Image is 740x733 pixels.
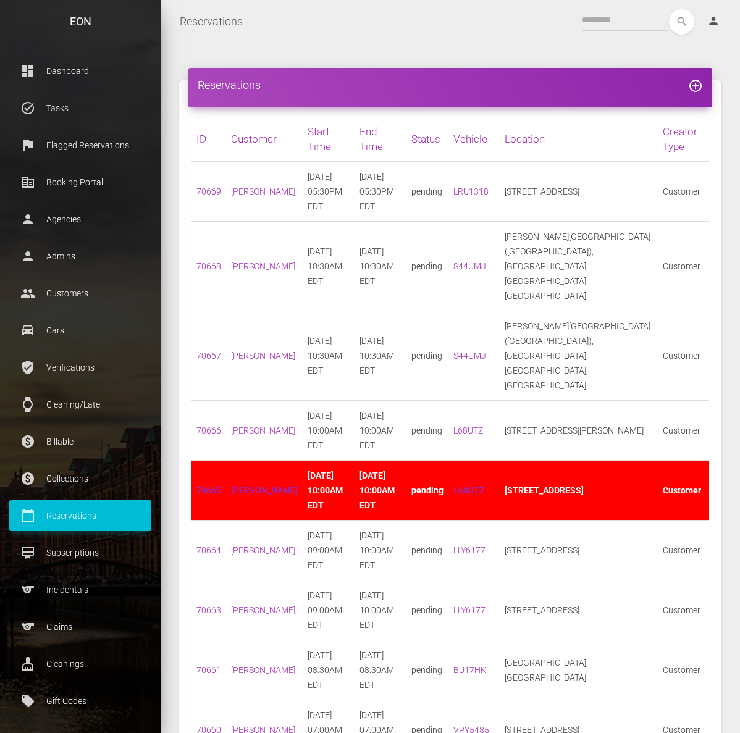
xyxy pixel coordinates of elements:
td: [DATE] 08:30AM EDT [303,640,355,700]
a: 70669 [196,186,221,196]
td: [DATE] 09:00AM EDT [303,521,355,580]
a: flag Flagged Reservations [9,130,151,161]
p: Flagged Reservations [19,136,142,154]
a: [PERSON_NAME] [231,605,295,615]
a: [PERSON_NAME] [231,351,295,361]
a: people Customers [9,278,151,309]
p: Reservations [19,506,142,525]
a: L68UTZ [453,425,483,435]
td: [DATE] 10:30AM EDT [303,222,355,311]
p: Claims [19,618,142,636]
td: pending [406,311,448,401]
a: add_circle_outline [688,78,703,91]
a: BU17HK [453,665,486,675]
td: [DATE] 10:30AM EDT [303,311,355,401]
td: [DATE] 10:30AM EDT [355,222,406,311]
td: [PERSON_NAME][GEOGRAPHIC_DATA] ([GEOGRAPHIC_DATA]), [GEOGRAPHIC_DATA], [GEOGRAPHIC_DATA], [GEOGRA... [500,222,658,311]
a: 70666 [196,425,221,435]
th: Status [406,117,448,162]
td: [STREET_ADDRESS] [500,162,658,222]
a: card_membership Subscriptions [9,537,151,568]
td: Customer [658,222,709,311]
td: Customer [658,640,709,700]
th: ID [191,117,226,162]
td: pending [406,640,448,700]
td: pending [406,461,448,521]
a: corporate_fare Booking Portal [9,167,151,198]
h4: Reservations [198,77,703,93]
a: LLY6177 [453,605,486,615]
p: Cars [19,321,142,340]
p: Customers [19,284,142,303]
p: Cleanings [19,655,142,673]
p: Admins [19,247,142,266]
a: 70667 [196,351,221,361]
a: S44UMJ [453,351,486,361]
a: Reservations [180,6,243,37]
td: [DATE] 05:30PM EDT [303,162,355,222]
a: 70663 [196,605,221,615]
td: Customer [658,162,709,222]
a: dashboard Dashboard [9,56,151,86]
a: person Admins [9,241,151,272]
i: add_circle_outline [688,78,703,93]
td: Customer [658,311,709,401]
th: Creator Type [658,117,709,162]
th: Vehicle [448,117,500,162]
td: pending [406,162,448,222]
td: Customer [658,521,709,580]
p: Tasks [19,99,142,117]
td: pending [406,401,448,461]
a: verified_user Verifications [9,352,151,383]
p: Cleaning/Late [19,395,142,414]
td: [DATE] 09:00AM EDT [303,580,355,640]
a: person Agencies [9,204,151,235]
a: calendar_today Reservations [9,500,151,531]
p: Booking Portal [19,173,142,191]
a: [PERSON_NAME] [231,261,295,271]
td: [GEOGRAPHIC_DATA], [GEOGRAPHIC_DATA] [500,640,658,700]
a: 70668 [196,261,221,271]
p: Billable [19,432,142,451]
td: [STREET_ADDRESS] [500,461,658,521]
p: Verifications [19,358,142,377]
td: Customer [658,461,709,521]
a: [PERSON_NAME] [231,665,295,675]
p: Agencies [19,210,142,228]
a: paid Collections [9,463,151,494]
td: Customer [658,580,709,640]
a: [PERSON_NAME] [231,485,298,495]
p: Incidentals [19,580,142,599]
td: [STREET_ADDRESS] [500,521,658,580]
td: [PERSON_NAME][GEOGRAPHIC_DATA] ([GEOGRAPHIC_DATA]), [GEOGRAPHIC_DATA], [GEOGRAPHIC_DATA], [GEOGRA... [500,311,658,401]
p: Gift Codes [19,692,142,710]
a: cleaning_services Cleanings [9,648,151,679]
a: L68UTZ [453,485,485,495]
a: [PERSON_NAME] [231,186,295,196]
a: 70665 [196,485,221,495]
td: [DATE] 10:00AM EDT [355,580,406,640]
a: task_alt Tasks [9,93,151,124]
a: 70664 [196,545,221,555]
td: [DATE] 10:00AM EDT [355,521,406,580]
a: paid Billable [9,426,151,457]
p: Subscriptions [19,543,142,562]
td: [DATE] 10:30AM EDT [355,311,406,401]
td: [DATE] 10:00AM EDT [303,461,355,521]
p: Collections [19,469,142,488]
td: [DATE] 05:30PM EDT [355,162,406,222]
a: [PERSON_NAME] [231,545,295,555]
a: LRU1318 [453,186,489,196]
button: search [669,9,694,35]
p: Dashboard [19,62,142,80]
td: [DATE] 08:30AM EDT [355,640,406,700]
td: pending [406,521,448,580]
a: local_offer Gift Codes [9,685,151,716]
td: [DATE] 10:00AM EDT [303,401,355,461]
a: drive_eta Cars [9,315,151,346]
a: LLY6177 [453,545,486,555]
td: [DATE] 10:00AM EDT [355,461,406,521]
td: [STREET_ADDRESS] [500,580,658,640]
th: Location [500,117,658,162]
